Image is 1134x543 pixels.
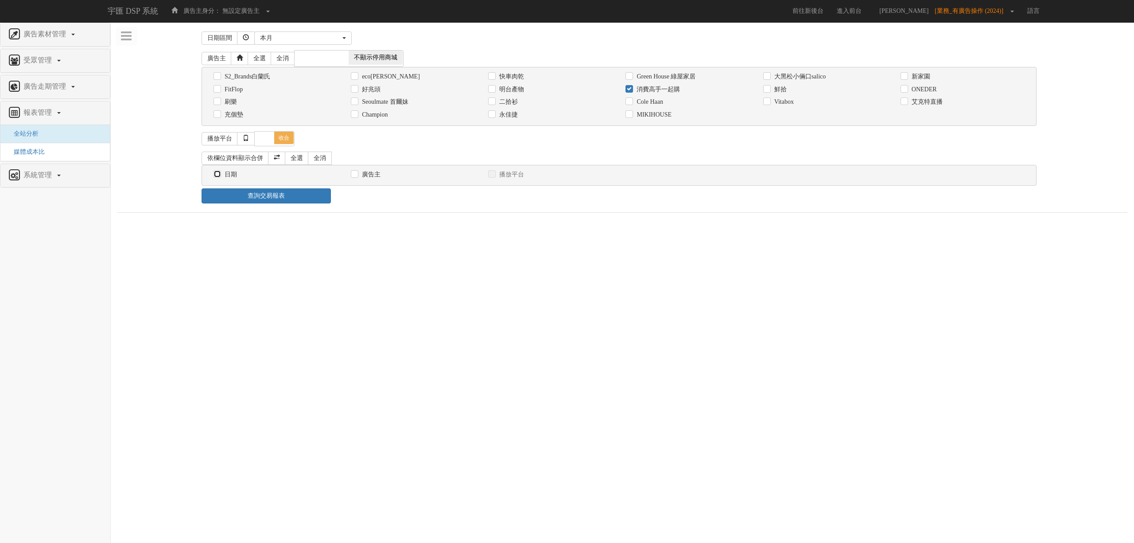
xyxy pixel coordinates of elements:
[634,110,672,119] label: MIKIHOUSE
[497,170,524,179] label: 播放平台
[21,56,56,64] span: 受眾管理
[349,51,403,65] span: 不顯示停用商城
[497,85,524,94] label: 明台產物
[222,98,237,106] label: 刷樂
[202,188,331,203] a: 查詢交易報表
[360,85,381,94] label: 好兆頭
[909,98,943,106] label: 艾克特直播
[634,98,663,106] label: Cole Haan
[772,72,826,81] label: 大黑松小倆口salico
[634,85,680,94] label: 消費高手一起購
[7,130,39,137] a: 全站分析
[360,110,388,119] label: Champion
[274,132,294,144] span: 收合
[772,98,794,106] label: Vitabox
[21,30,70,38] span: 廣告素材管理
[222,72,270,81] label: S2_Brands白蘭氏
[222,8,260,14] span: 無設定廣告主
[634,72,695,81] label: Green House 綠屋家居
[308,152,332,165] a: 全消
[21,171,56,179] span: 系統管理
[497,72,524,81] label: 快車肉乾
[909,85,937,94] label: ONEDER
[7,168,103,183] a: 系統管理
[7,54,103,68] a: 受眾管理
[772,85,787,94] label: 鮮拾
[360,170,381,179] label: 廣告主
[248,52,272,65] a: 全選
[497,110,518,119] label: 永佳捷
[222,110,243,119] label: 充個墊
[183,8,221,14] span: 廣告主身分：
[360,98,408,106] label: Seoulmate 首爾妹
[909,72,930,81] label: 新家園
[935,8,1008,14] span: [業務_有廣告操作 (2024)]
[21,109,56,116] span: 報表管理
[222,85,243,94] label: FitFlop
[260,34,341,43] div: 本月
[360,72,420,81] label: eco[PERSON_NAME]
[875,8,933,14] span: [PERSON_NAME]
[7,27,103,42] a: 廣告素材管理
[7,148,45,155] a: 媒體成本比
[285,152,309,165] a: 全選
[7,80,103,94] a: 廣告走期管理
[271,52,295,65] a: 全消
[21,82,70,90] span: 廣告走期管理
[254,31,352,45] button: 本月
[7,106,103,120] a: 報表管理
[497,98,518,106] label: 二拾衫
[222,170,237,179] label: 日期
